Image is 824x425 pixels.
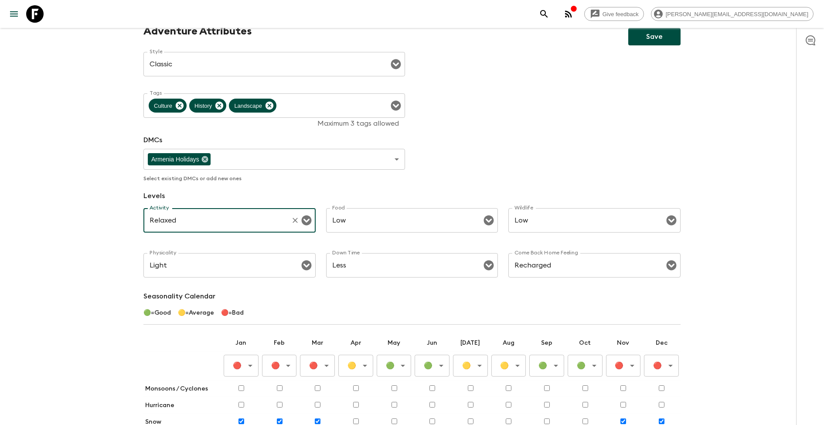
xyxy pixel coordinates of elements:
p: Sep [529,339,564,347]
button: Open [300,214,313,226]
p: Hurricane [145,401,220,410]
div: 🟢 [415,357,449,374]
div: Armenia Holidays [148,153,211,165]
p: Maximum 3 tags allowed [150,119,399,128]
p: 🟡 = Average [178,308,214,317]
label: Down Time [332,249,360,257]
div: Culture [149,99,187,113]
p: Nov [606,339,641,347]
a: Give feedback [584,7,644,21]
label: Come Back Home Feeling [514,249,578,257]
label: Food [332,204,345,212]
p: DMCs [143,135,405,145]
div: Landscape [229,99,276,113]
span: Give feedback [598,11,644,17]
p: Mar [300,339,335,347]
p: [DATE] [453,339,488,347]
div: 🟢 [568,357,603,374]
div: History [189,99,226,113]
p: 🟢 = Good [143,308,171,317]
div: 🔴 [262,357,297,374]
button: Save [628,28,681,45]
div: 🟡 [453,357,488,374]
button: Open [665,259,678,271]
button: Open [390,99,402,112]
div: 🔴 [644,357,679,374]
p: 🔴 = Bad [221,308,244,317]
span: Culture [149,101,177,111]
button: Open [390,58,402,70]
div: 🔴 [606,357,641,374]
button: Open [300,259,313,271]
p: Feb [262,339,297,347]
span: Armenia Holidays [148,154,203,165]
span: [PERSON_NAME][EMAIL_ADDRESS][DOMAIN_NAME] [661,11,813,17]
label: Physicality [150,249,177,257]
p: Jan [224,339,259,347]
span: Landscape [229,101,267,111]
button: Open [483,259,495,271]
div: 🟡 [491,357,526,374]
button: Open [665,214,678,226]
p: Jun [415,339,449,347]
label: Style [150,48,162,55]
button: Open [483,214,495,226]
div: 🟢 [377,357,412,374]
label: Activity [150,204,169,212]
div: 🔴 [224,357,259,374]
p: Oct [568,339,603,347]
div: [PERSON_NAME][EMAIL_ADDRESS][DOMAIN_NAME] [651,7,814,21]
p: Levels [143,191,681,201]
p: Aug [491,339,526,347]
button: search adventures [535,5,553,23]
div: 🔴 [300,357,335,374]
button: Clear [289,214,301,226]
button: menu [5,5,23,23]
p: Select existing DMCs or add new ones [143,173,405,184]
h2: Adventure Attributes [143,25,252,38]
p: Apr [338,339,373,347]
p: May [377,339,412,347]
label: Tags [150,89,162,97]
p: Dec [644,339,679,347]
p: Seasonality Calendar [143,291,681,302]
span: History [189,101,217,111]
p: Monsoons / Cyclones [145,384,220,393]
div: 🟢 [529,357,564,374]
div: 🟡 [338,357,373,374]
label: Wildlife [514,204,533,212]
